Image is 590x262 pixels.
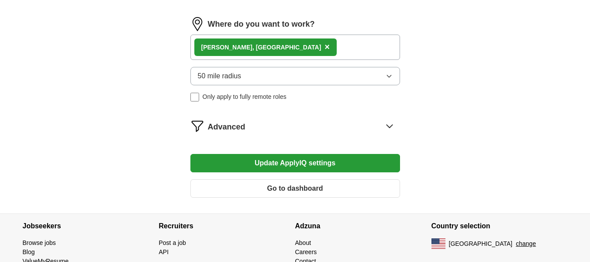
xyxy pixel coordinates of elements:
[159,239,186,246] a: Post a job
[190,119,204,133] img: filter
[159,248,169,255] a: API
[203,92,286,101] span: Only apply to fully remote roles
[190,67,400,85] button: 50 mile radius
[190,93,199,101] input: Only apply to fully remote roles
[208,18,315,30] label: Where do you want to work?
[295,248,317,255] a: Careers
[201,43,321,52] div: [PERSON_NAME], [GEOGRAPHIC_DATA]
[431,214,568,238] h4: Country selection
[516,239,536,248] button: change
[190,17,204,31] img: location.png
[324,42,330,52] span: ×
[190,179,400,198] button: Go to dashboard
[449,239,513,248] span: [GEOGRAPHIC_DATA]
[295,239,311,246] a: About
[324,41,330,54] button: ×
[190,154,400,172] button: Update ApplyIQ settings
[23,248,35,255] a: Blog
[431,238,445,249] img: US flag
[23,239,56,246] a: Browse jobs
[208,121,245,133] span: Advanced
[198,71,242,81] span: 50 mile radius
